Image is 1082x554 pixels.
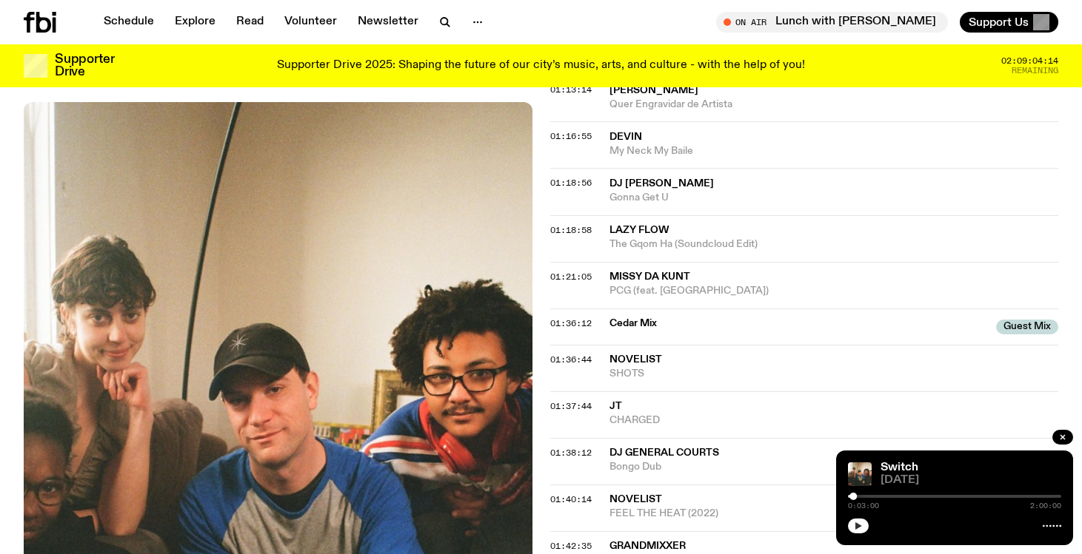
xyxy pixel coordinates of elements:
[1030,502,1061,510] span: 2:00:00
[1012,67,1058,75] span: Remaining
[275,12,346,33] a: Volunteer
[960,12,1058,33] button: Support Us
[550,224,592,236] span: 01:18:58
[550,356,592,364] button: 01:36:44
[550,132,592,141] button: 01:16:55
[610,367,1059,381] span: SHOTS
[610,225,669,235] span: Lazy Flow
[996,320,1058,334] span: Guest Mix
[550,130,592,142] span: 01:16:55
[610,132,642,142] span: DEVIN
[610,191,1059,205] span: Gonna Get U
[550,317,592,329] span: 01:36:12
[550,493,592,505] span: 01:40:14
[610,354,662,365] span: Novelist
[610,85,698,95] span: [PERSON_NAME]
[969,16,1029,29] span: Support Us
[166,12,224,33] a: Explore
[610,507,1059,521] span: FEEL THE HEAT (2022)
[610,237,1059,251] span: The Gqom Ha (Soundcloud Edit)
[610,284,1059,298] span: PCG (feat. [GEOGRAPHIC_DATA])
[550,402,592,411] button: 01:37:44
[610,541,686,551] span: GRANDMIXXER
[550,320,592,328] button: 01:36:12
[550,354,592,365] span: 01:36:44
[550,86,592,94] button: 01:13:14
[550,400,592,412] span: 01:37:44
[848,502,879,510] span: 0:03:00
[550,542,592,550] button: 01:42:35
[55,53,114,78] h3: Supporter Drive
[550,449,592,457] button: 01:38:12
[610,460,1059,474] span: Bongo Dub
[550,84,592,95] span: 01:13:14
[550,179,592,187] button: 01:18:56
[349,12,427,33] a: Newsletter
[610,447,719,458] span: DJ General Courts
[610,271,690,282] span: Missy Da Kunt
[610,317,988,331] span: Cedar Mix
[550,540,592,552] span: 01:42:35
[550,447,592,459] span: 01:38:12
[610,178,714,189] span: DJ [PERSON_NAME]
[550,177,592,189] span: 01:18:56
[610,413,1059,428] span: CHARGED
[848,462,872,486] img: A warm film photo of the switch team sitting close together. from left to right: Cedar, Lau, Sand...
[550,271,592,283] span: 01:21:05
[1001,57,1058,65] span: 02:09:04:14
[716,12,948,33] button: On AirLunch with [PERSON_NAME]
[550,496,592,504] button: 01:40:14
[95,12,163,33] a: Schedule
[610,98,1059,112] span: Quer Engravidar de Artista
[881,462,918,473] a: Switch
[227,12,273,33] a: Read
[610,144,1059,158] span: My Neck My Baile
[610,401,622,411] span: JT
[550,226,592,234] button: 01:18:58
[277,59,805,72] p: Supporter Drive 2025: Shaping the future of our city’s music, arts, and culture - with the help o...
[550,273,592,281] button: 01:21:05
[881,475,1061,486] span: [DATE]
[610,494,662,504] span: Novelist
